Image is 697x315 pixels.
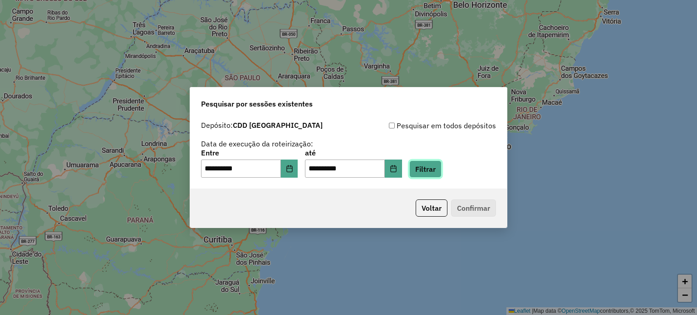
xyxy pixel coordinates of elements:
[281,160,298,178] button: Choose Date
[233,121,323,130] strong: CDD [GEOGRAPHIC_DATA]
[305,147,402,158] label: até
[416,199,447,217] button: Voltar
[201,120,323,131] label: Depósito:
[201,98,313,109] span: Pesquisar por sessões existentes
[409,160,442,178] button: Filtrar
[201,147,298,158] label: Entre
[348,120,496,131] div: Pesquisar em todos depósitos
[385,160,402,178] button: Choose Date
[201,138,313,149] label: Data de execução da roteirização:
